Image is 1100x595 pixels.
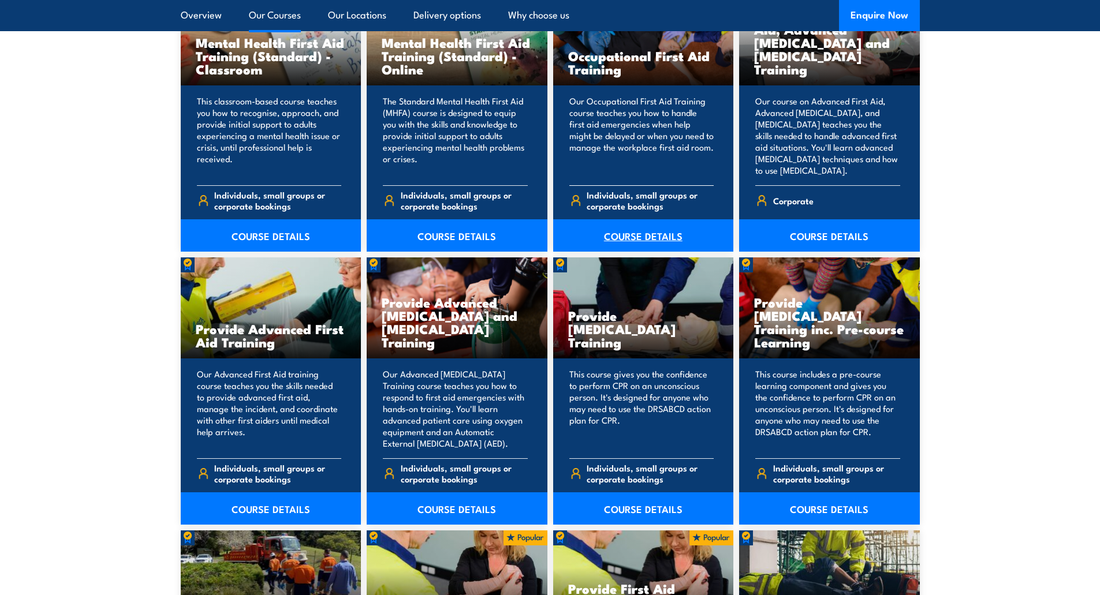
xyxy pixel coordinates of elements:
[568,49,719,76] h3: Occupational First Aid Training
[382,36,532,76] h3: Mental Health First Aid Training (Standard) - Online
[755,95,900,176] p: Our course on Advanced First Aid, Advanced [MEDICAL_DATA], and [MEDICAL_DATA] teaches you the ski...
[214,462,341,484] span: Individuals, small groups or corporate bookings
[587,462,714,484] span: Individuals, small groups or corporate bookings
[181,219,361,252] a: COURSE DETAILS
[367,492,547,525] a: COURSE DETAILS
[755,368,900,449] p: This course includes a pre-course learning component and gives you the confidence to perform CPR ...
[568,309,719,349] h3: Provide [MEDICAL_DATA] Training
[754,9,905,76] h3: Provide Advanced First Aid, Advanced [MEDICAL_DATA] and [MEDICAL_DATA] Training
[553,492,734,525] a: COURSE DETAILS
[197,368,342,449] p: Our Advanced First Aid training course teaches you the skills needed to provide advanced first ai...
[181,492,361,525] a: COURSE DETAILS
[773,192,814,209] span: Corporate
[214,189,341,211] span: Individuals, small groups or corporate bookings
[196,322,346,349] h3: Provide Advanced First Aid Training
[739,492,920,525] a: COURSE DETAILS
[367,219,547,252] a: COURSE DETAILS
[401,462,528,484] span: Individuals, small groups or corporate bookings
[383,95,528,176] p: The Standard Mental Health First Aid (MHFA) course is designed to equip you with the skills and k...
[401,189,528,211] span: Individuals, small groups or corporate bookings
[196,36,346,76] h3: Mental Health First Aid Training (Standard) - Classroom
[569,368,714,449] p: This course gives you the confidence to perform CPR on an unconscious person. It's designed for a...
[553,219,734,252] a: COURSE DETAILS
[587,189,714,211] span: Individuals, small groups or corporate bookings
[383,368,528,449] p: Our Advanced [MEDICAL_DATA] Training course teaches you how to respond to first aid emergencies w...
[382,295,532,349] h3: Provide Advanced [MEDICAL_DATA] and [MEDICAL_DATA] Training
[754,295,905,349] h3: Provide [MEDICAL_DATA] Training inc. Pre-course Learning
[569,95,714,176] p: Our Occupational First Aid Training course teaches you how to handle first aid emergencies when h...
[773,462,900,484] span: Individuals, small groups or corporate bookings
[197,95,342,176] p: This classroom-based course teaches you how to recognise, approach, and provide initial support t...
[739,219,920,252] a: COURSE DETAILS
